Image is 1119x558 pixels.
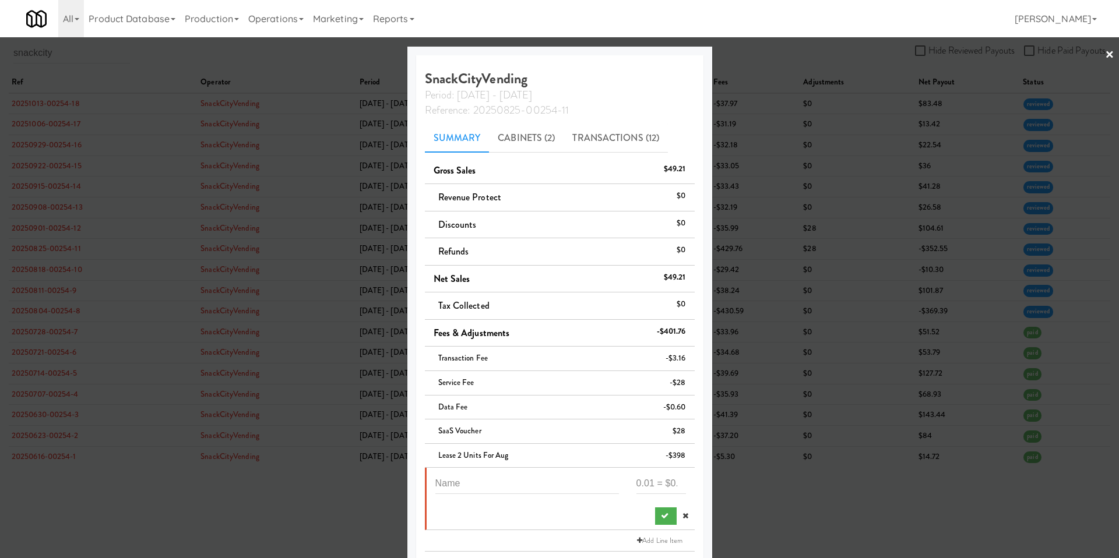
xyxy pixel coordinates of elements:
[666,448,686,463] div: -$398
[425,347,695,371] li: Transaction Fee-$3.16
[438,190,502,204] span: Revenue Protect
[664,270,686,285] div: $49.21
[425,103,569,118] span: Reference: 20250825-00254-11
[425,395,695,420] li: Data Fee-$0.60
[438,352,488,363] span: Transaction Fee
[438,450,509,461] span: Lease 2 units for Aug
[663,400,686,415] div: -$0.60
[670,376,685,390] div: -$28
[677,243,685,257] div: $0
[425,71,695,117] h4: SnackCityVending
[434,326,510,340] span: Fees & Adjustments
[425,371,695,395] li: Service Fee-$28
[438,218,477,231] span: Discounts
[664,162,686,176] div: $49.21
[1105,37,1114,73] a: ×
[26,9,47,29] img: Micromart
[677,216,685,231] div: $0
[564,123,668,153] a: Transactions (12)
[673,424,685,439] div: $28
[425,123,490,153] a: Summary
[438,425,481,436] span: SaaS Voucher
[438,299,490,312] span: Tax Collected
[677,297,685,312] div: $0
[438,401,468,412] span: Data Fee
[657,324,686,339] div: -$401.76
[677,189,685,203] div: $0
[425,444,695,468] li: Lease 2 units for Aug-$398
[636,472,686,494] input: 0.01 = $0.01
[634,535,685,546] a: Add Line Item
[435,472,619,494] input: Name
[438,245,469,258] span: Refunds
[489,123,564,153] a: Cabinets (2)
[666,351,686,366] div: -$3.16
[425,87,532,103] span: Period: [DATE] - [DATE]
[425,419,695,444] li: SaaS Voucher$28
[434,164,476,177] span: Gross Sales
[438,377,474,388] span: Service Fee
[434,272,470,285] span: Net Sales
